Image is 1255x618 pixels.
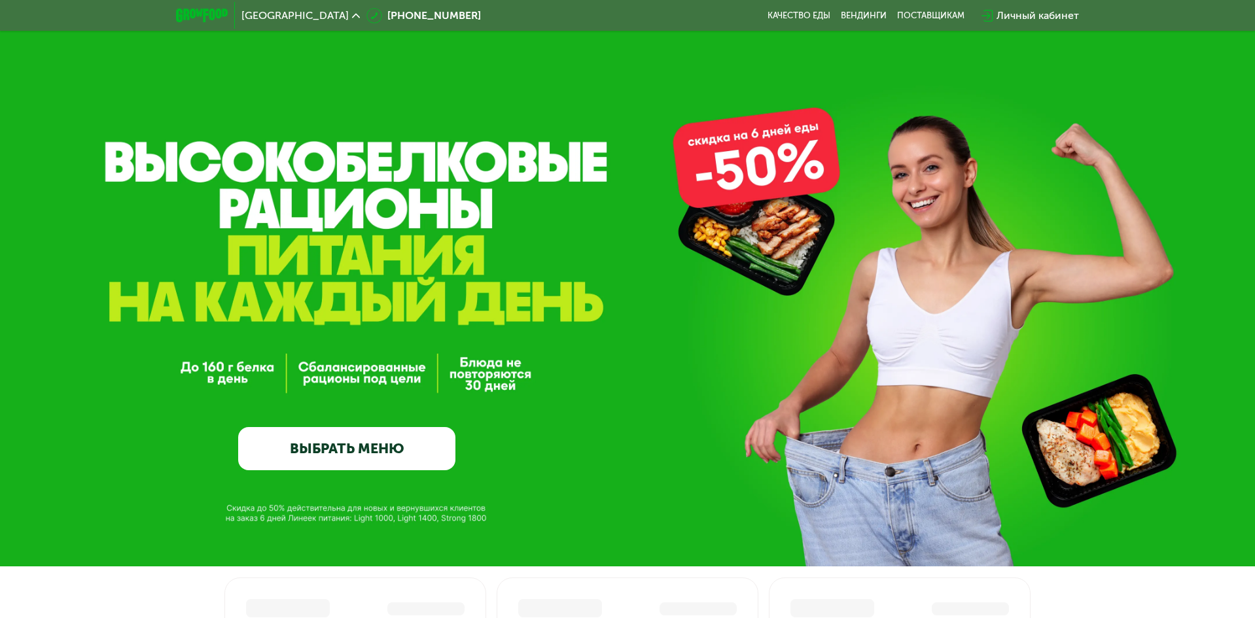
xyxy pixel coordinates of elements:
[768,10,830,21] a: Качество еды
[897,10,964,21] div: поставщикам
[841,10,887,21] a: Вендинги
[366,8,481,24] a: [PHONE_NUMBER]
[241,10,349,21] span: [GEOGRAPHIC_DATA]
[997,8,1079,24] div: Личный кабинет
[238,427,455,471] a: ВЫБРАТЬ МЕНЮ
